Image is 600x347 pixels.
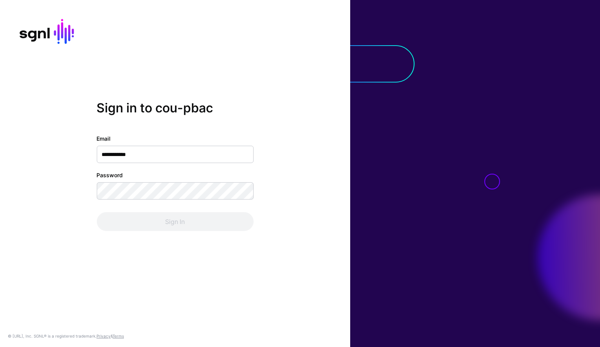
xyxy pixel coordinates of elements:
[96,334,111,338] a: Privacy
[8,333,124,339] div: © [URL], Inc. SGNL® is a registered trademark. &
[96,171,123,179] label: Password
[113,334,124,338] a: Terms
[96,100,253,115] h2: Sign in to cou-pbac
[96,134,111,143] label: Email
